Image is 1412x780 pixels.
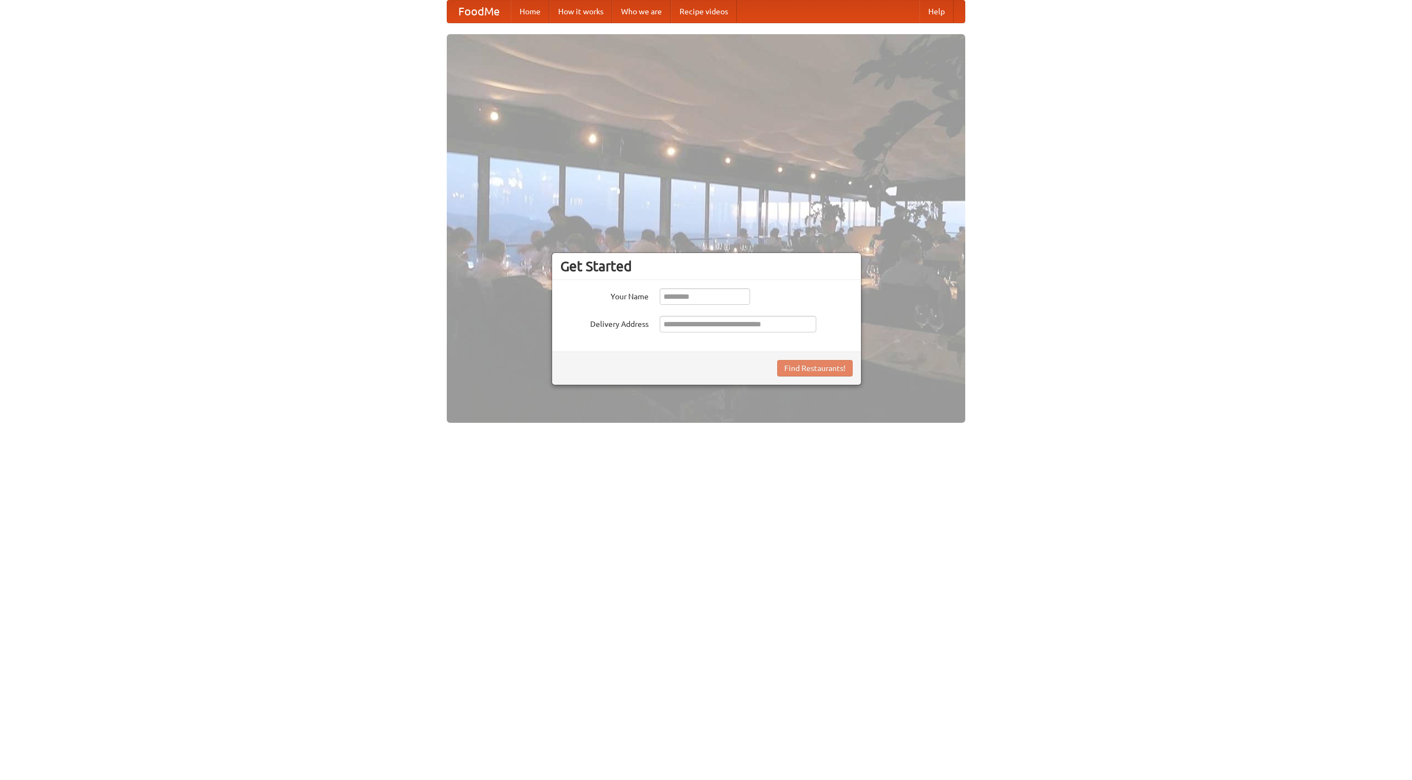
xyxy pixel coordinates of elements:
a: How it works [549,1,612,23]
h3: Get Started [560,258,853,275]
label: Delivery Address [560,316,649,330]
a: Recipe videos [671,1,737,23]
a: FoodMe [447,1,511,23]
button: Find Restaurants! [777,360,853,376]
a: Who we are [612,1,671,23]
label: Your Name [560,288,649,302]
a: Home [511,1,549,23]
a: Help [919,1,954,23]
